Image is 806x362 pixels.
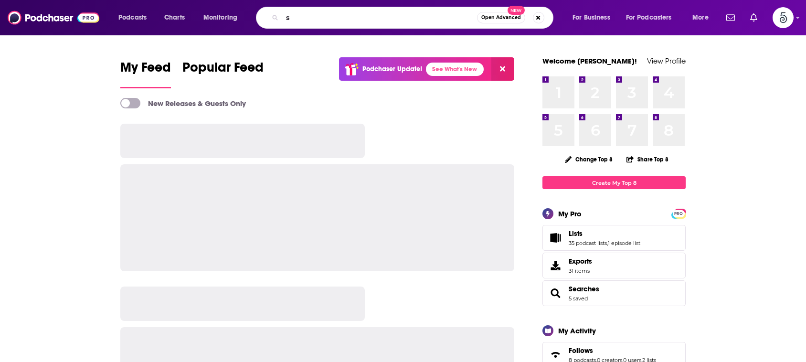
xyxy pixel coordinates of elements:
[573,11,610,24] span: For Business
[569,346,593,355] span: Follows
[203,11,237,24] span: Monitoring
[569,295,588,302] a: 5 saved
[722,10,739,26] a: Show notifications dropdown
[569,346,656,355] a: Follows
[546,259,565,272] span: Exports
[8,9,99,27] img: Podchaser - Follow, Share and Rate Podcasts
[546,287,565,300] a: Searches
[692,11,709,24] span: More
[542,176,686,189] a: Create My Top 8
[773,7,794,28] button: Show profile menu
[426,63,484,76] a: See What's New
[620,10,686,25] button: open menu
[542,56,637,65] a: Welcome [PERSON_NAME]!
[546,348,565,362] a: Follows
[569,229,583,238] span: Lists
[773,7,794,28] img: User Profile
[673,210,684,217] a: PRO
[112,10,159,25] button: open menu
[607,240,608,246] span: ,
[120,59,171,81] span: My Feed
[158,10,191,25] a: Charts
[773,7,794,28] span: Logged in as Spiral5-G2
[182,59,264,81] span: Popular Feed
[608,240,640,246] a: 1 episode list
[569,229,640,238] a: Lists
[686,10,721,25] button: open menu
[626,11,672,24] span: For Podcasters
[282,10,477,25] input: Search podcasts, credits, & more...
[546,231,565,245] a: Lists
[569,257,592,266] span: Exports
[569,267,592,274] span: 31 items
[647,56,686,65] a: View Profile
[542,280,686,306] span: Searches
[559,153,618,165] button: Change Top 8
[118,11,147,24] span: Podcasts
[182,59,264,88] a: Popular Feed
[569,240,607,246] a: 35 podcast lists
[508,6,525,15] span: New
[569,285,599,293] a: Searches
[746,10,761,26] a: Show notifications dropdown
[542,253,686,278] a: Exports
[120,59,171,88] a: My Feed
[197,10,250,25] button: open menu
[626,150,669,169] button: Share Top 8
[477,12,525,23] button: Open AdvancedNew
[542,225,686,251] span: Lists
[558,209,582,218] div: My Pro
[362,65,422,73] p: Podchaser Update!
[566,10,622,25] button: open menu
[481,15,521,20] span: Open Advanced
[164,11,185,24] span: Charts
[558,326,596,335] div: My Activity
[265,7,562,29] div: Search podcasts, credits, & more...
[120,98,246,108] a: New Releases & Guests Only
